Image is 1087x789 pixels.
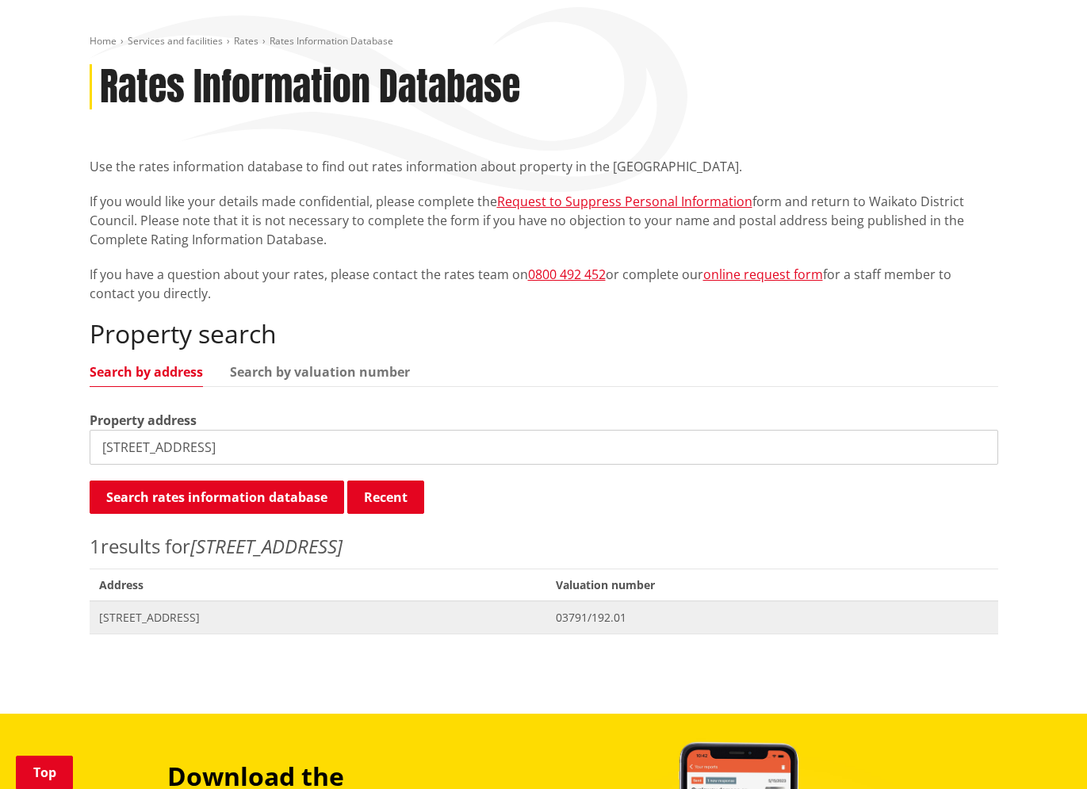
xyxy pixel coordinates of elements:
a: Top [16,756,73,789]
a: Services and facilities [128,34,223,48]
nav: breadcrumb [90,35,998,48]
iframe: Messenger Launcher [1014,722,1071,779]
span: 1 [90,533,101,559]
a: Search by address [90,366,203,378]
a: Rates [234,34,258,48]
span: Rates Information Database [270,34,393,48]
a: online request form [703,266,823,283]
em: [STREET_ADDRESS] [190,533,343,559]
a: Home [90,34,117,48]
button: Recent [347,481,424,514]
p: results for [90,532,998,561]
input: e.g. Duke Street NGARUAWAHIA [90,430,998,465]
span: 03791/192.01 [556,610,988,626]
h2: Property search [90,319,998,349]
p: If you have a question about your rates, please contact the rates team on or complete our for a s... [90,265,998,303]
button: Search rates information database [90,481,344,514]
a: Search by valuation number [230,366,410,378]
h1: Rates Information Database [100,64,520,110]
a: [STREET_ADDRESS] 03791/192.01 [90,601,998,634]
a: Request to Suppress Personal Information [497,193,752,210]
p: Use the rates information database to find out rates information about property in the [GEOGRAPHI... [90,157,998,176]
p: If you would like your details made confidential, please complete the form and return to Waikato ... [90,192,998,249]
span: Address [90,569,547,601]
label: Property address [90,411,197,430]
span: [STREET_ADDRESS] [99,610,538,626]
span: Valuation number [546,569,997,601]
a: 0800 492 452 [528,266,606,283]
